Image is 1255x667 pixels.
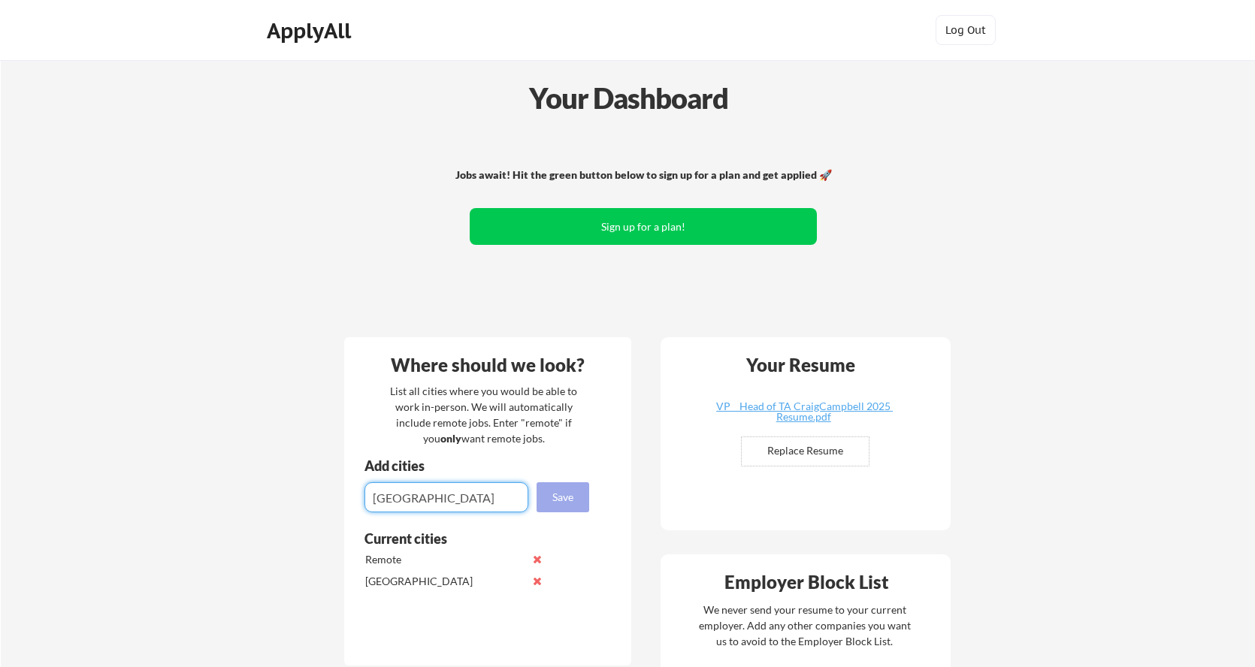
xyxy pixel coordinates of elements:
[267,18,355,44] div: ApplyAll
[440,432,461,445] strong: only
[667,573,946,591] div: Employer Block List
[364,459,593,472] div: Add cities
[364,532,573,545] div: Current cities
[364,482,528,512] input: e.g. Los Angeles, CA
[470,208,817,245] button: Sign up for a plan!
[714,401,893,422] div: VP _ Head of TA CraigCampbell 2025 Resume.pdf
[714,401,893,424] a: VP _ Head of TA CraigCampbell 2025 Resume.pdf
[380,383,587,446] div: List all cities where you would be able to work in-person. We will automatically include remote j...
[365,574,524,589] div: [GEOGRAPHIC_DATA]
[348,356,627,374] div: Where should we look?
[2,77,1255,119] div: Your Dashboard
[451,168,836,183] div: Jobs await! Hit the green button below to sign up for a plan and get applied 🚀
[365,552,524,567] div: Remote
[936,15,996,45] button: Log Out
[697,602,912,649] div: We never send your resume to your current employer. Add any other companies you want us to avoid ...
[537,482,589,512] button: Save
[726,356,875,374] div: Your Resume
